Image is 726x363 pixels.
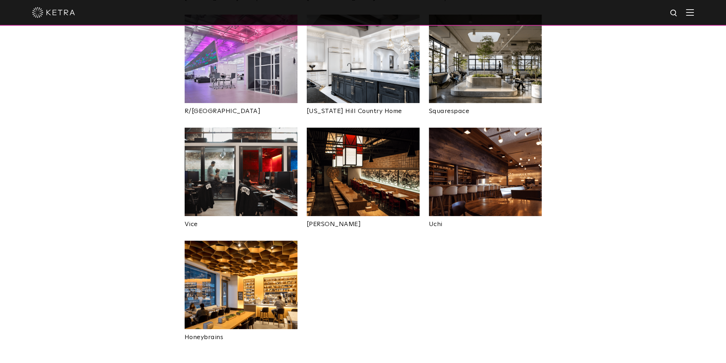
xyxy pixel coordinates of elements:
[429,216,542,227] a: Uchi
[185,329,297,341] a: Honeybrains
[185,15,297,103] img: New-Project-Page-hero-(3x)_0006_RGA-Tillotson-Muggenborg-11
[32,7,75,18] img: ketra-logo-2019-white
[307,103,420,114] a: [US_STATE] Hill Country Home
[185,128,297,216] img: New-Project-Page-hero-(3x)_0025_2016_LumenArch_Vice0339
[185,241,297,329] img: New-Project-Page-hero-(3x)_0011_MB20170116_Honeybrains_IMG_3980
[429,103,542,114] a: Squarespace
[670,9,679,18] img: search icon
[185,103,297,114] a: R/[GEOGRAPHIC_DATA]
[307,128,420,216] img: New-Project-Page-hero-(3x)_0007_RAMEN_TATSU_YA_KETRA-13
[686,9,694,16] img: Hamburger%20Nav.svg
[429,128,542,216] img: New-Project-Page-hero-(3x)_0001_UCHI_SPACE_EDITED-29
[307,216,420,227] a: [PERSON_NAME]
[429,15,542,103] img: New-Project-Page-hero-(3x)_0012_MB20160507_SQSP_IMG_5312
[307,15,420,103] img: New-Project-Page-hero-(3x)_0017_Elledge_Kitchen_PistonDesign
[185,216,297,227] a: Vice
